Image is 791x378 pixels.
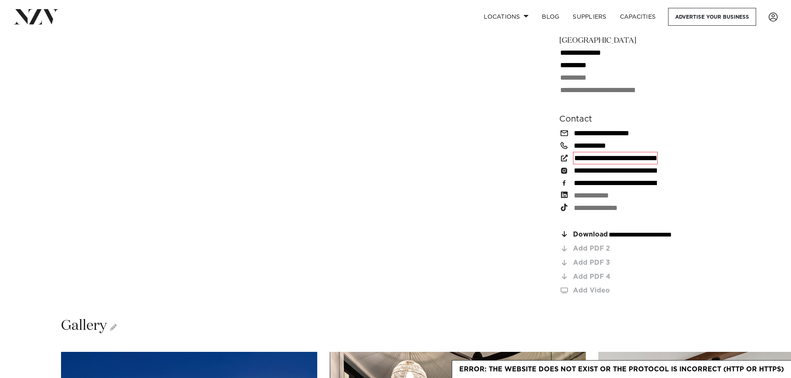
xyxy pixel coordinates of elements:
[559,23,695,96] div: The [PERSON_NAME][GEOGRAPHIC_DATA]
[613,8,663,26] a: Capacities
[559,287,695,294] a: Add Video
[559,259,695,267] a: Add PDF 3
[61,317,117,335] h2: Gallery
[573,245,695,252] div: Add PDF 2
[559,113,695,125] h6: Contact
[668,8,756,26] a: Advertise your business
[535,8,566,26] a: BLOG
[566,8,613,26] a: SUPPLIERS
[559,273,695,280] a: Add PDF 4
[573,259,695,266] div: Add PDF 3
[559,245,695,253] a: Add PDF 2
[477,8,535,26] a: Locations
[13,9,59,24] img: nzv-logo.png
[573,231,608,238] span: Download
[573,273,695,280] div: Add PDF 4
[452,361,791,378] span: Error: The website does not exist or the protocol is incorrect (http or https)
